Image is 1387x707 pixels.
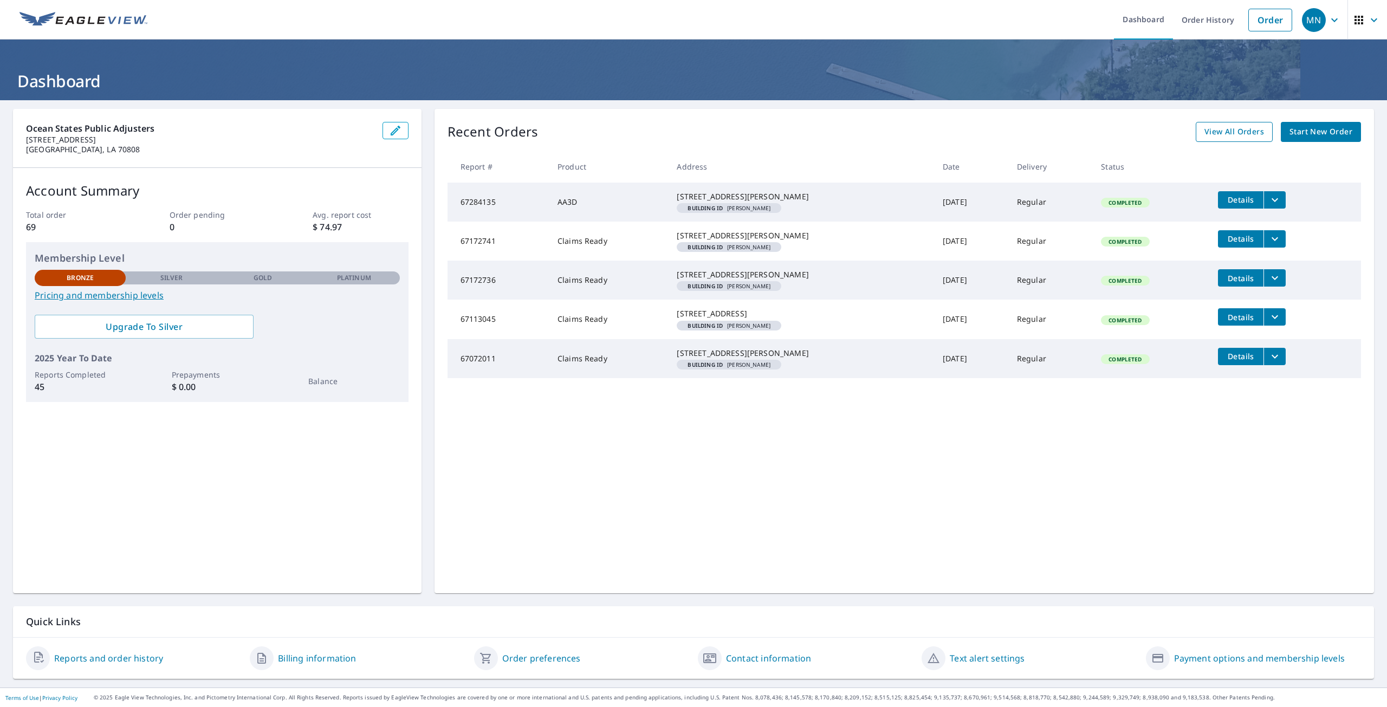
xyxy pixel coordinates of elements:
em: Building ID [688,283,723,289]
td: Regular [1008,261,1092,300]
p: Quick Links [26,615,1361,628]
td: Regular [1008,339,1092,378]
button: detailsBtn-67072011 [1218,348,1263,365]
span: Details [1224,312,1257,322]
td: Regular [1008,300,1092,339]
a: Terms of Use [5,694,39,702]
p: Prepayments [172,369,263,380]
span: [PERSON_NAME] [681,205,777,211]
img: EV Logo [20,12,147,28]
p: Account Summary [26,181,409,200]
td: [DATE] [934,183,1008,222]
td: Claims Ready [549,300,669,339]
p: Gold [254,273,272,283]
td: Claims Ready [549,339,669,378]
button: filesDropdownBtn-67172736 [1263,269,1286,287]
h1: Dashboard [13,70,1374,92]
p: Balance [308,375,399,387]
a: Pricing and membership levels [35,289,400,302]
p: 0 [170,220,265,233]
button: filesDropdownBtn-67072011 [1263,348,1286,365]
p: Membership Level [35,251,400,265]
th: Report # [448,151,549,183]
span: Completed [1102,355,1148,363]
th: Status [1092,151,1209,183]
p: Bronze [67,273,94,283]
button: filesDropdownBtn-67113045 [1263,308,1286,326]
a: Order preferences [502,652,581,665]
td: AA3D [549,183,669,222]
td: 67072011 [448,339,549,378]
span: Upgrade To Silver [43,321,245,333]
td: 67113045 [448,300,549,339]
em: Building ID [688,205,723,211]
td: [DATE] [934,222,1008,261]
p: Ocean States Public Adjusters [26,122,374,135]
span: View All Orders [1204,125,1264,139]
span: Start New Order [1289,125,1352,139]
span: Completed [1102,316,1148,324]
span: [PERSON_NAME] [681,362,777,367]
a: Privacy Policy [42,694,77,702]
p: Platinum [337,273,371,283]
p: | [5,695,77,701]
p: Recent Orders [448,122,539,142]
div: [STREET_ADDRESS][PERSON_NAME] [677,269,925,280]
p: $ 74.97 [313,220,408,233]
span: Completed [1102,238,1148,245]
p: © 2025 Eagle View Technologies, Inc. and Pictometry International Corp. All Rights Reserved. Repo... [94,693,1382,702]
th: Product [549,151,669,183]
td: Claims Ready [549,261,669,300]
a: Start New Order [1281,122,1361,142]
em: Building ID [688,244,723,250]
td: [DATE] [934,261,1008,300]
td: [DATE] [934,300,1008,339]
span: Completed [1102,277,1148,284]
div: [STREET_ADDRESS][PERSON_NAME] [677,191,925,202]
p: 69 [26,220,121,233]
a: Upgrade To Silver [35,315,254,339]
td: Regular [1008,183,1092,222]
span: Details [1224,351,1257,361]
a: Reports and order history [54,652,163,665]
th: Address [668,151,934,183]
p: Order pending [170,209,265,220]
div: [STREET_ADDRESS][PERSON_NAME] [677,230,925,241]
p: 45 [35,380,126,393]
td: [DATE] [934,339,1008,378]
div: [STREET_ADDRESS] [677,308,925,319]
p: Total order [26,209,121,220]
p: $ 0.00 [172,380,263,393]
td: Regular [1008,222,1092,261]
em: Building ID [688,323,723,328]
button: detailsBtn-67172741 [1218,230,1263,248]
td: 67172741 [448,222,549,261]
th: Delivery [1008,151,1092,183]
button: filesDropdownBtn-67172741 [1263,230,1286,248]
button: detailsBtn-67113045 [1218,308,1263,326]
span: Details [1224,233,1257,244]
td: 67172736 [448,261,549,300]
button: filesDropdownBtn-67284135 [1263,191,1286,209]
a: Payment options and membership levels [1174,652,1345,665]
p: [STREET_ADDRESS] [26,135,374,145]
button: detailsBtn-67172736 [1218,269,1263,287]
p: 2025 Year To Date [35,352,400,365]
td: 67284135 [448,183,549,222]
p: Reports Completed [35,369,126,380]
span: Details [1224,194,1257,205]
p: [GEOGRAPHIC_DATA], LA 70808 [26,145,374,154]
a: Contact information [726,652,811,665]
span: Details [1224,273,1257,283]
em: Building ID [688,362,723,367]
div: [STREET_ADDRESS][PERSON_NAME] [677,348,925,359]
span: [PERSON_NAME] [681,283,777,289]
div: MN [1302,8,1326,32]
p: Silver [160,273,183,283]
a: Order [1248,9,1292,31]
a: Text alert settings [950,652,1025,665]
span: [PERSON_NAME] [681,244,777,250]
th: Date [934,151,1008,183]
td: Claims Ready [549,222,669,261]
a: View All Orders [1196,122,1273,142]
